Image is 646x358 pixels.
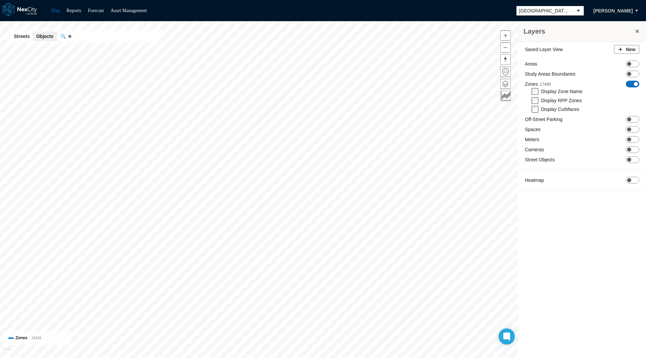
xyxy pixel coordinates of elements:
label: Zones [525,81,551,88]
h3: Layers [524,27,634,36]
button: Zoom in [500,30,511,41]
button: Layers management [500,79,511,89]
label: Saved Layer View [525,46,563,53]
label: Meters [525,136,539,143]
label: Street Objects [525,156,555,163]
button: New [614,45,639,54]
button: select [573,6,584,15]
button: Reset bearing to north [500,54,511,65]
span: Reset bearing to north [501,55,510,65]
label: Off-Street Parking [525,116,563,123]
label: Study Areas Boundaries [525,71,575,77]
button: Objects [33,32,57,41]
label: Areas [525,61,537,67]
a: Map [51,8,60,13]
span: Streets [14,33,30,40]
button: Zoom out [500,42,511,53]
span: [PERSON_NAME] [594,7,633,14]
span: Zoom in [501,31,510,40]
a: Asset Management [111,8,147,13]
label: Spaces [525,126,541,133]
label: Display Zone Name [541,89,582,94]
a: Forecast [88,8,104,13]
span: 17490 [540,82,551,87]
button: Streets [10,32,33,41]
span: Zoom out [501,43,510,52]
label: Cameras [525,146,544,153]
span: 11816 [32,336,41,340]
span: [GEOGRAPHIC_DATA][PERSON_NAME] [519,7,570,14]
a: Mapbox homepage [3,348,11,356]
div: Zones [8,334,66,342]
button: Key metrics [500,91,511,101]
button: Home [500,67,511,77]
a: Reports [67,8,81,13]
label: Display RPP Zones [541,98,582,103]
span: New [626,46,636,53]
button: [PERSON_NAME] [586,5,640,16]
span: Objects [36,33,53,40]
label: Heatmap [525,177,544,184]
label: Display Curbfaces [541,107,579,112]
